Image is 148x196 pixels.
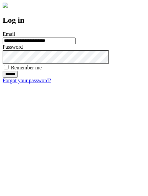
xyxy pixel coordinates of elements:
[3,44,23,50] label: Password
[11,65,42,70] label: Remember me
[3,31,15,37] label: Email
[3,16,145,25] h2: Log in
[3,3,8,8] img: logo-4e3dc11c47720685a147b03b5a06dd966a58ff35d612b21f08c02c0306f2b779.png
[3,78,51,83] a: Forgot your password?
